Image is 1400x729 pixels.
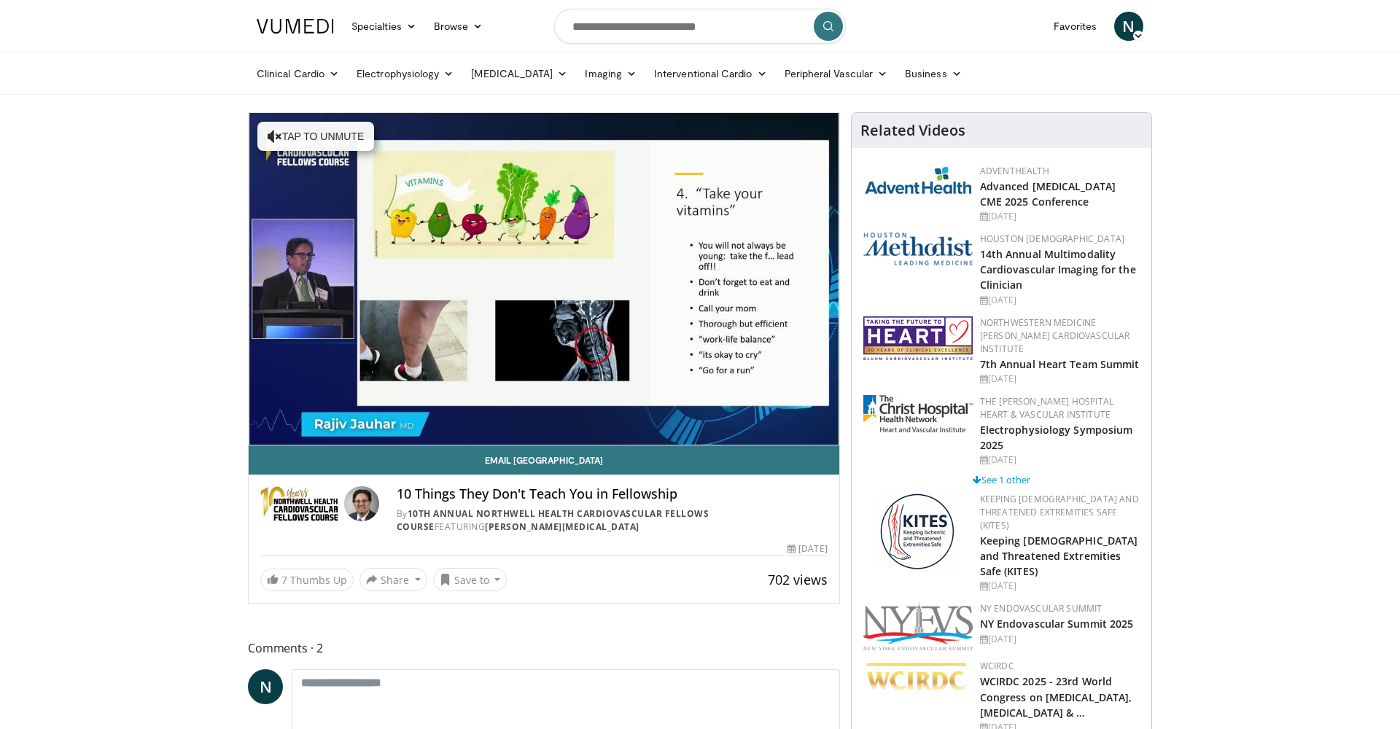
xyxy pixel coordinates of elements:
[348,59,462,88] a: Electrophysiology
[1045,12,1105,41] a: Favorites
[980,660,1014,672] a: WCIRDC
[980,316,1130,355] a: Northwestern Medicine [PERSON_NAME] Cardiovascular Institute
[281,573,287,587] span: 7
[359,568,427,591] button: Share
[863,660,973,695] img: ffc82633-9a14-4d8c-a33d-97fccf70c641.png.150x105_q85_autocrop_double_scale_upscale_version-0.2.png
[397,486,828,502] h4: 10 Things They Don't Teach You in Fellowship
[787,542,827,555] div: [DATE]
[980,674,1132,719] a: WCIRDC 2025 - 23rd World Congress on [MEDICAL_DATA], [MEDICAL_DATA] & …
[343,12,425,41] a: Specialties
[980,233,1124,245] a: Houston [DEMOGRAPHIC_DATA]
[863,165,973,195] img: 5c3c682d-da39-4b33-93a5-b3fb6ba9580b.jpg.150x105_q85_autocrop_double_scale_upscale_version-0.2.jpg
[877,493,958,569] img: bf26f766-c297-4107-aaff-b3718bba667b.png.150x105_q85_autocrop_double_scale_upscale_version-0.2.png
[980,617,1134,631] a: NY Endovascular Summit 2025
[980,294,1140,307] div: [DATE]
[554,9,846,44] input: Search topics, interventions
[462,59,576,88] a: [MEDICAL_DATA]
[980,493,1139,531] a: Keeping [DEMOGRAPHIC_DATA] and Threatened Extremities Safe (KITES)
[980,373,1140,386] div: [DATE]
[485,521,639,533] a: [PERSON_NAME][MEDICAL_DATA]
[863,233,973,265] img: 5e4488cc-e109-4a4e-9fd9-73bb9237ee91.png.150x105_q85_autocrop_double_scale_upscale_version-0.2.png
[776,59,896,88] a: Peripheral Vascular
[896,59,971,88] a: Business
[260,486,338,521] img: 10th Annual Northwell Health Cardiovascular Fellows Course
[860,122,965,139] h4: Related Videos
[980,602,1102,615] a: NY Endovascular Summit
[863,395,973,432] img: 32b1860c-ff7d-4915-9d2b-64ca529f373e.jpg.150x105_q85_autocrop_double_scale_upscale_version-0.2.jpg
[248,59,348,88] a: Clinical Cardio
[397,507,709,533] a: 10th Annual Northwell Health Cardiovascular Fellows Course
[433,568,507,591] button: Save to
[768,571,828,588] span: 702 views
[980,395,1113,421] a: The [PERSON_NAME] Hospital Heart & Vascular Institute
[248,639,840,658] span: Comments 2
[980,580,1140,593] div: [DATE]
[980,165,1049,177] a: AdventHealth
[249,445,839,475] a: Email [GEOGRAPHIC_DATA]
[260,569,354,591] a: 7 Thumbs Up
[980,179,1116,208] a: Advanced [MEDICAL_DATA] CME 2025 Conference
[425,12,492,41] a: Browse
[980,633,1140,646] div: [DATE]
[249,113,839,445] video-js: Video Player
[257,122,374,151] button: Tap to unmute
[863,602,973,650] img: 9866eca1-bcc5-4ff0-8365-49bf9677412e.png.150x105_q85_autocrop_double_scale_upscale_version-0.2.png
[980,453,1140,467] div: [DATE]
[980,423,1133,452] a: Electrophysiology Symposium 2025
[344,486,379,521] img: Avatar
[980,357,1140,371] a: 7th Annual Heart Team Summit
[980,210,1140,223] div: [DATE]
[980,247,1136,292] a: 14th Annual Multimodality Cardiovascular Imaging for the Clinician
[248,669,283,704] a: N
[980,534,1138,578] a: Keeping [DEMOGRAPHIC_DATA] and Threatened Extremities Safe (KITES)
[576,59,645,88] a: Imaging
[1114,12,1143,41] a: N
[645,59,776,88] a: Interventional Cardio
[397,507,828,534] div: By FEATURING
[257,19,334,34] img: VuMedi Logo
[973,473,1030,486] a: See 1 other
[863,316,973,360] img: f8a43200-de9b-4ddf-bb5c-8eb0ded660b2.png.150x105_q85_autocrop_double_scale_upscale_version-0.2.png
